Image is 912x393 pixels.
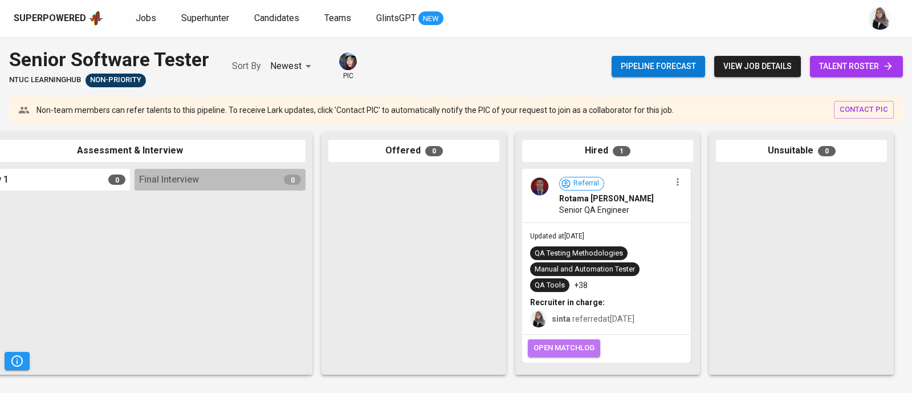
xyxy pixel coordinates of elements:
a: Candidates [254,11,302,26]
div: QA Tools [535,280,565,291]
span: Superhunter [181,13,229,23]
div: Superpowered [14,12,86,25]
button: contact pic [834,101,894,119]
a: Jobs [136,11,158,26]
span: Teams [324,13,351,23]
p: Sort By [232,59,261,73]
button: view job details [714,56,801,77]
div: Senior Software Tester [9,46,209,74]
span: Rotama [PERSON_NAME] [559,193,654,204]
img: app logo [88,10,104,27]
p: +38 [574,279,588,291]
button: open matchlog [528,339,600,357]
b: sinta [552,314,571,323]
div: Offered [328,140,499,162]
a: GlintsGPT NEW [376,11,443,26]
div: Newest [270,56,315,77]
span: Final Interview [139,173,199,187]
button: Pipeline Triggers [5,352,30,370]
div: Sufficient Talents in Pipeline [85,74,146,87]
span: NEW [418,13,443,25]
span: referred at [DATE] [552,314,634,323]
a: Teams [324,11,353,26]
button: Pipeline forecast [612,56,705,77]
span: Jobs [136,13,156,23]
span: NTUC LearningHub [9,75,81,86]
span: Senior QA Engineer [559,204,629,216]
div: pic [338,51,358,81]
span: contact pic [840,103,888,116]
div: Manual and Automation Tester [535,264,635,275]
img: diazagista@glints.com [339,52,357,70]
div: Unsuitable [716,140,887,162]
span: Non-Priority [85,75,146,86]
span: Referral [569,178,604,189]
a: talent roster [810,56,903,77]
span: Pipeline forecast [621,59,696,74]
span: 0 [425,146,443,156]
p: Non-team members can refer talents to this pipeline. To receive Lark updates, click 'Contact PIC'... [36,104,674,116]
span: 0 [284,175,301,185]
span: 0 [108,175,125,185]
a: Superpoweredapp logo [14,10,104,27]
span: GlintsGPT [376,13,416,23]
span: 0 [818,146,836,156]
span: Updated at [DATE] [530,232,584,240]
a: Superhunter [181,11,231,26]
b: Recruiter in charge: [530,298,605,307]
img: sinta.windasari@glints.com [869,7,891,30]
p: Newest [270,59,302,73]
span: open matchlog [534,342,595,355]
span: view job details [723,59,792,74]
img: sinta.windasari@glints.com [530,310,547,327]
div: Hired [522,140,693,162]
span: 1 [613,146,630,156]
span: talent roster [819,59,894,74]
img: 63f0c9f98792ba8bae4acbe1ac1151c8.png [530,177,550,197]
span: Candidates [254,13,299,23]
div: QA Testing Methodologies [535,248,623,259]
